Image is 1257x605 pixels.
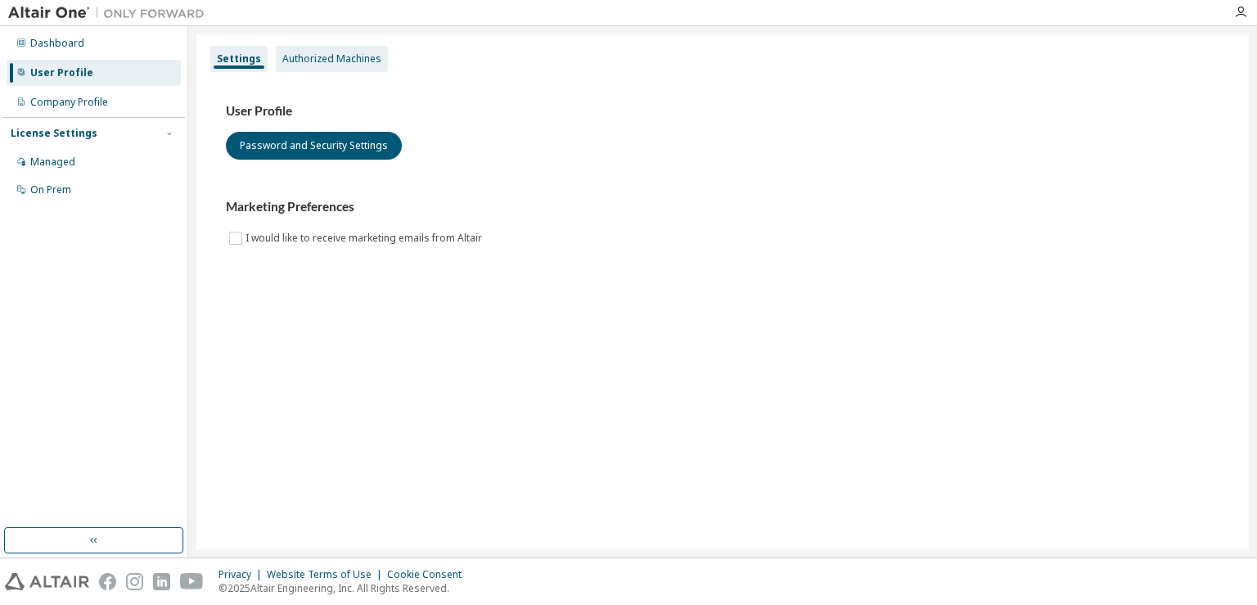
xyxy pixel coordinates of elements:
[282,52,381,65] div: Authorized Machines
[30,96,108,109] div: Company Profile
[246,228,485,248] label: I would like to receive marketing emails from Altair
[30,156,75,169] div: Managed
[226,103,1219,120] h3: User Profile
[11,127,97,140] div: License Settings
[5,573,89,590] img: altair_logo.svg
[219,568,267,581] div: Privacy
[30,183,71,196] div: On Prem
[153,573,170,590] img: linkedin.svg
[30,66,93,79] div: User Profile
[226,132,402,160] button: Password and Security Settings
[180,573,204,590] img: youtube.svg
[217,52,261,65] div: Settings
[267,568,387,581] div: Website Terms of Use
[226,199,1219,215] h3: Marketing Preferences
[219,581,471,595] p: © 2025 Altair Engineering, Inc. All Rights Reserved.
[126,573,143,590] img: instagram.svg
[8,5,213,21] img: Altair One
[387,568,471,581] div: Cookie Consent
[30,37,84,50] div: Dashboard
[99,573,116,590] img: facebook.svg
